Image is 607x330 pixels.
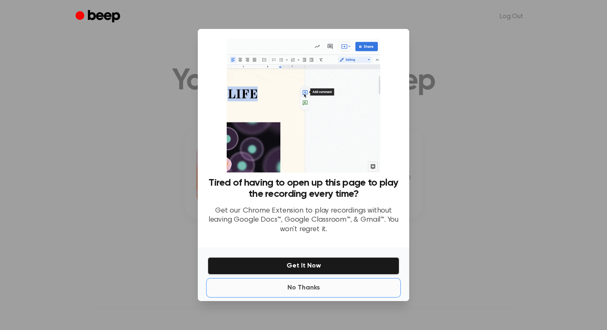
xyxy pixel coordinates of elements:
p: Get our Chrome Extension to play recordings without leaving Google Docs™, Google Classroom™, & Gm... [208,206,399,234]
a: Log Out [491,7,531,26]
h3: Tired of having to open up this page to play the recording every time? [208,177,399,200]
button: Get It Now [208,257,399,275]
a: Beep [76,9,122,25]
button: No Thanks [208,280,399,296]
img: Beep extension in action [227,39,380,172]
